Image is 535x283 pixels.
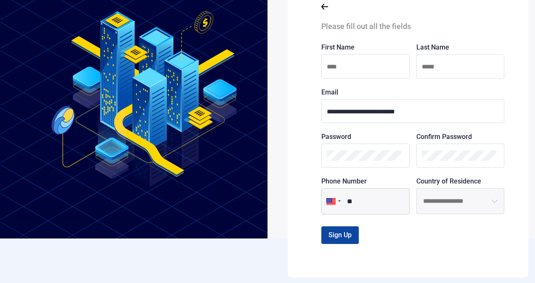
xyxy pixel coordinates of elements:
span: Password [321,133,351,141]
span: Phone Number [321,177,367,185]
button: Sign Up [321,226,359,244]
span: Please fill out all the fields [321,22,411,31]
button: open menu [485,188,504,214]
span: Sign Up [328,231,352,239]
span: Confirm Password [416,133,472,141]
span: Last Name [416,43,449,51]
span: Email [321,88,338,96]
span: First Name [321,43,355,51]
span: Country of Residence [416,177,481,185]
div: United States: + 1 [321,188,343,215]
